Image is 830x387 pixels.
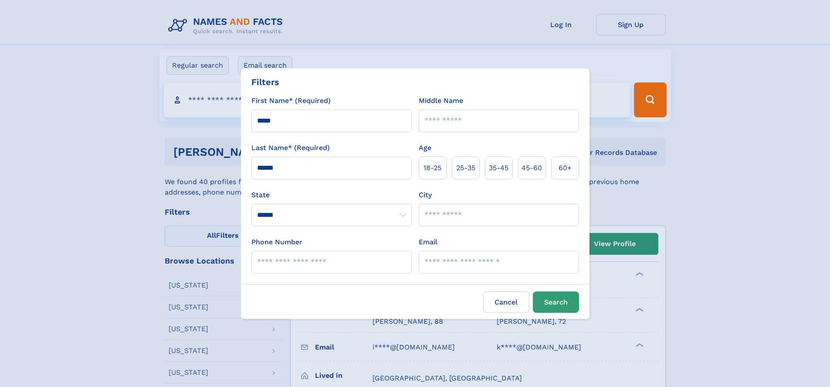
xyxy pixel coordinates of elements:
[533,291,579,313] button: Search
[251,237,302,247] label: Phone Number
[456,163,475,173] span: 25‑35
[423,163,441,173] span: 18‑25
[522,163,542,173] span: 45‑60
[251,75,279,89] div: Filters
[251,96,331,106] label: First Name* (Required)
[251,190,412,200] label: State
[483,291,529,313] label: Cancel
[559,163,572,173] span: 60+
[419,96,463,106] label: Middle Name
[419,190,432,200] label: City
[489,163,508,173] span: 35‑45
[419,143,431,153] label: Age
[419,237,437,247] label: Email
[251,143,330,153] label: Last Name* (Required)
